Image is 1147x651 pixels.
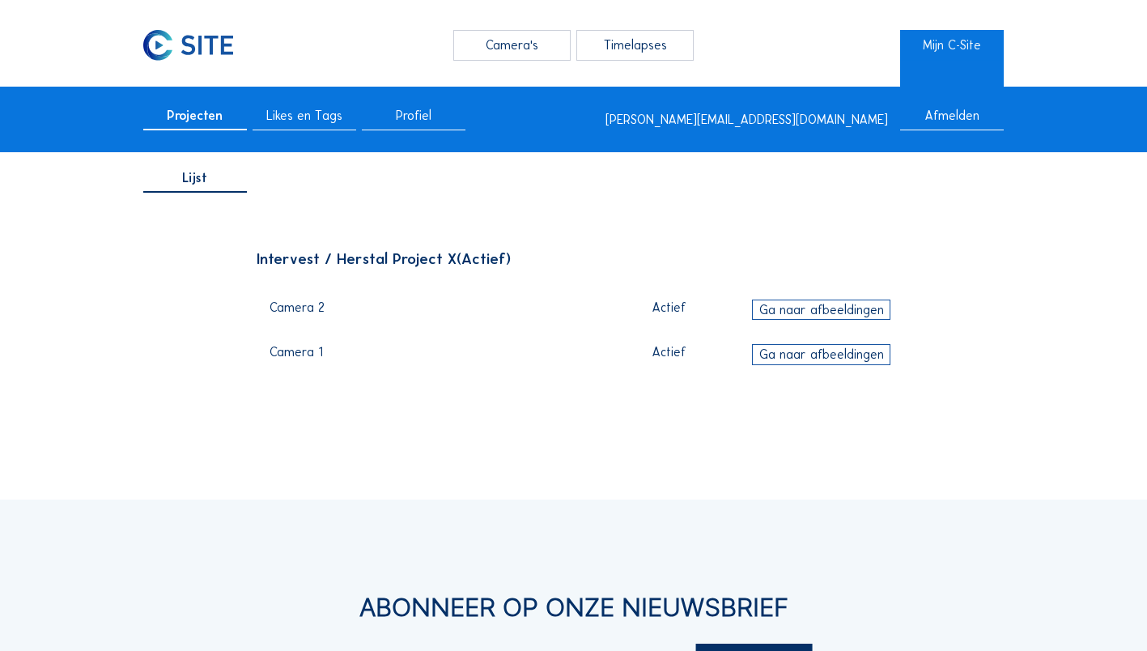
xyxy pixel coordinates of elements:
[900,30,1004,60] a: Mijn C-Site
[143,30,247,60] a: C-SITE Logo
[270,301,585,324] div: Camera 2
[143,594,1004,619] div: Abonneer op onze nieuwsbrief
[266,109,342,122] span: Likes en Tags
[605,113,888,126] div: [PERSON_NAME][EMAIL_ADDRESS][DOMAIN_NAME]
[576,30,694,60] div: Timelapses
[270,346,585,368] div: Camera 1
[457,249,511,268] span: (Actief)
[182,172,207,185] span: Lijst
[900,109,1004,130] div: Afmelden
[595,301,743,314] div: Actief
[396,109,431,122] span: Profiel
[143,30,233,60] img: C-SITE Logo
[453,30,571,60] div: Camera's
[167,109,223,122] span: Projecten
[752,344,890,365] div: Ga naar afbeeldingen
[257,252,891,267] div: Intervest / Herstal Project X
[752,300,890,321] div: Ga naar afbeeldingen
[595,346,743,359] div: Actief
